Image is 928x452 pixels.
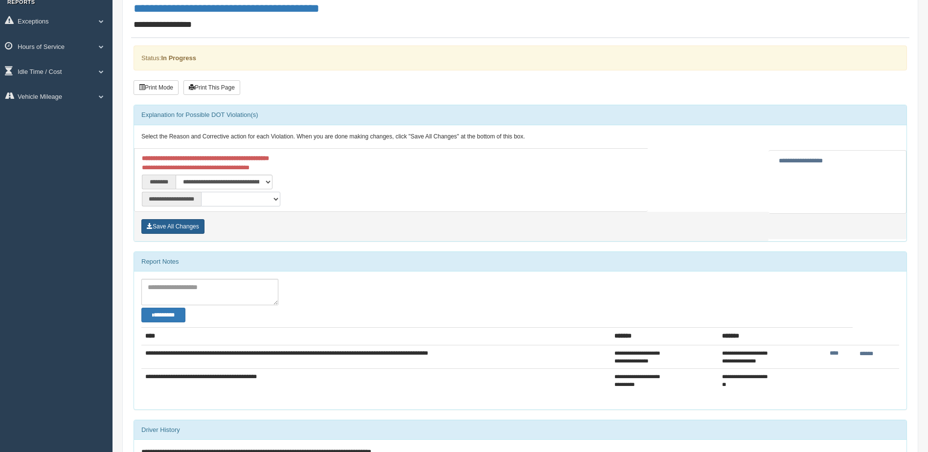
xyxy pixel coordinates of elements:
div: Select the Reason and Corrective action for each Violation. When you are done making changes, cli... [134,125,906,149]
div: Report Notes [134,252,906,271]
button: Save [141,219,204,234]
button: Print Mode [134,80,179,95]
div: Driver History [134,420,906,440]
div: Explanation for Possible DOT Violation(s) [134,105,906,125]
button: Print This Page [183,80,240,95]
div: Status: [134,45,907,70]
strong: In Progress [161,54,196,62]
button: Change Filter Options [141,308,185,322]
